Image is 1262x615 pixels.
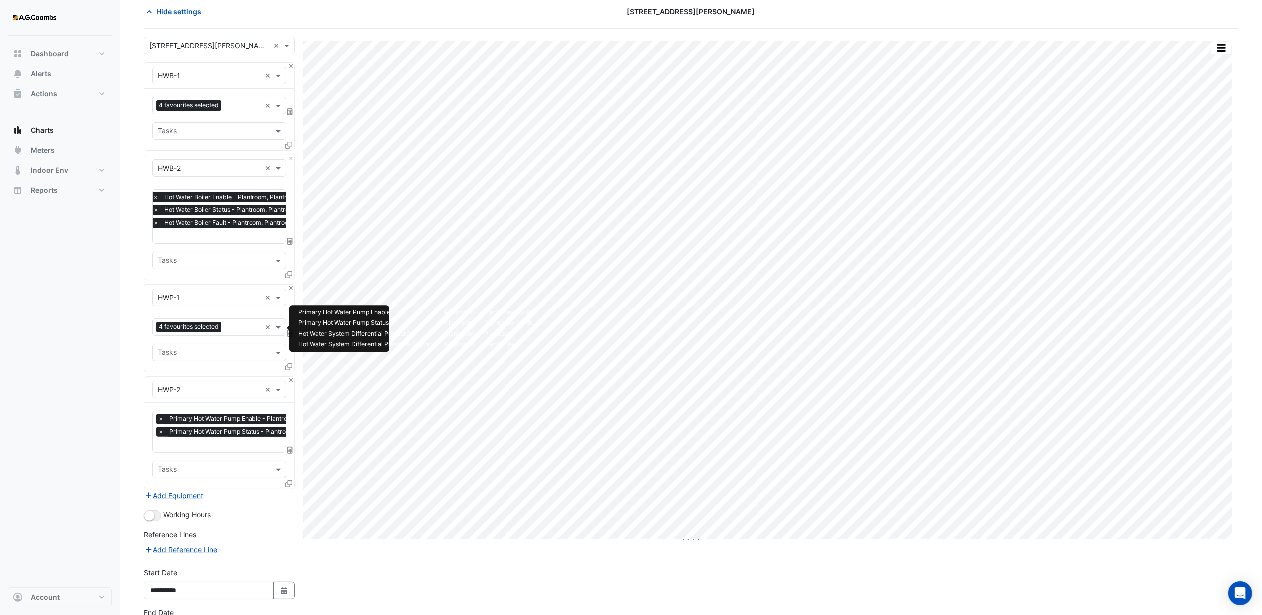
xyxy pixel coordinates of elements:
[144,3,208,20] button: Hide settings
[163,510,211,519] span: Working Hours
[440,328,479,339] td: Plantroom
[144,544,218,555] button: Add Reference Line
[265,292,273,303] span: Clear
[293,339,440,350] td: Hot Water System Differential Pressure Setpoint
[8,587,112,607] button: Account
[144,490,204,501] button: Add Equipment
[13,185,23,195] app-icon: Reports
[286,329,295,337] span: Choose Function
[151,218,160,228] span: ×
[479,307,537,318] td: Plantroom-North
[273,40,282,51] span: Clear
[286,446,295,454] span: Choose Function
[265,100,273,111] span: Clear
[156,255,177,268] div: Tasks
[12,8,57,28] img: Company Logo
[31,125,54,135] span: Charts
[265,384,273,395] span: Clear
[265,322,273,332] span: Clear
[1211,42,1231,54] button: More Options
[167,414,350,424] span: Primary Hot Water Pump Enable - Plantroom, Plantroom-North
[285,270,292,279] span: Clone Favourites and Tasks from this Equipment to other Equipment
[162,205,319,215] span: Hot Water Boiler Status - Plantroom, Plantroom-North
[13,49,23,59] app-icon: Dashboard
[156,347,177,360] div: Tasks
[162,218,315,228] span: Hot Water Boiler Fault - Plantroom, Plantroom-North
[288,285,294,291] button: Close
[8,160,112,180] button: Indoor Env
[1228,581,1252,605] div: Open Intercom Messenger
[479,318,537,329] td: Plantroom-North
[13,145,23,155] app-icon: Meters
[440,307,479,318] td: Plantroom
[8,64,112,84] button: Alerts
[293,318,440,329] td: Primary Hot Water Pump Status
[144,529,196,540] label: Reference Lines
[144,567,177,578] label: Start Date
[13,69,23,79] app-icon: Alerts
[31,49,69,59] span: Dashboard
[285,362,292,371] span: Clone Favourites and Tasks from this Equipment to other Equipment
[13,165,23,175] app-icon: Indoor Env
[156,414,165,424] span: ×
[156,464,177,477] div: Tasks
[285,141,292,149] span: Clone Favourites and Tasks from this Equipment to other Equipment
[440,318,479,329] td: Plantroom
[288,63,294,69] button: Close
[156,100,221,110] span: 4 favourites selected
[31,592,60,602] span: Account
[8,84,112,104] button: Actions
[13,89,23,99] app-icon: Actions
[288,377,294,383] button: Close
[280,586,289,595] fa-icon: Select Date
[151,192,160,202] span: ×
[8,44,112,64] button: Dashboard
[156,322,221,332] span: 4 favourites selected
[440,339,479,350] td: Plantroom
[479,339,537,350] td: Plantroom
[265,163,273,173] span: Clear
[156,6,201,17] span: Hide settings
[293,307,440,318] td: Primary Hot Water Pump Enable
[162,192,321,202] span: Hot Water Boiler Enable - Plantroom, Plantroom-North
[31,69,51,79] span: Alerts
[293,328,440,339] td: Hot Water System Differential Pressure
[285,479,292,488] span: Clone Favourites and Tasks from this Equipment to other Equipment
[151,205,160,215] span: ×
[8,120,112,140] button: Charts
[31,145,55,155] span: Meters
[156,427,165,437] span: ×
[288,155,294,162] button: Close
[265,70,273,81] span: Clear
[31,89,57,99] span: Actions
[31,165,68,175] span: Indoor Env
[31,185,58,195] span: Reports
[286,237,295,245] span: Choose Function
[286,107,295,116] span: Choose Function
[479,328,537,339] td: Plantroom
[8,140,112,160] button: Meters
[627,6,755,17] span: [STREET_ADDRESS][PERSON_NAME]
[13,125,23,135] app-icon: Charts
[8,180,112,200] button: Reports
[156,125,177,138] div: Tasks
[167,427,349,437] span: Primary Hot Water Pump Status - Plantroom, Plantroom-North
